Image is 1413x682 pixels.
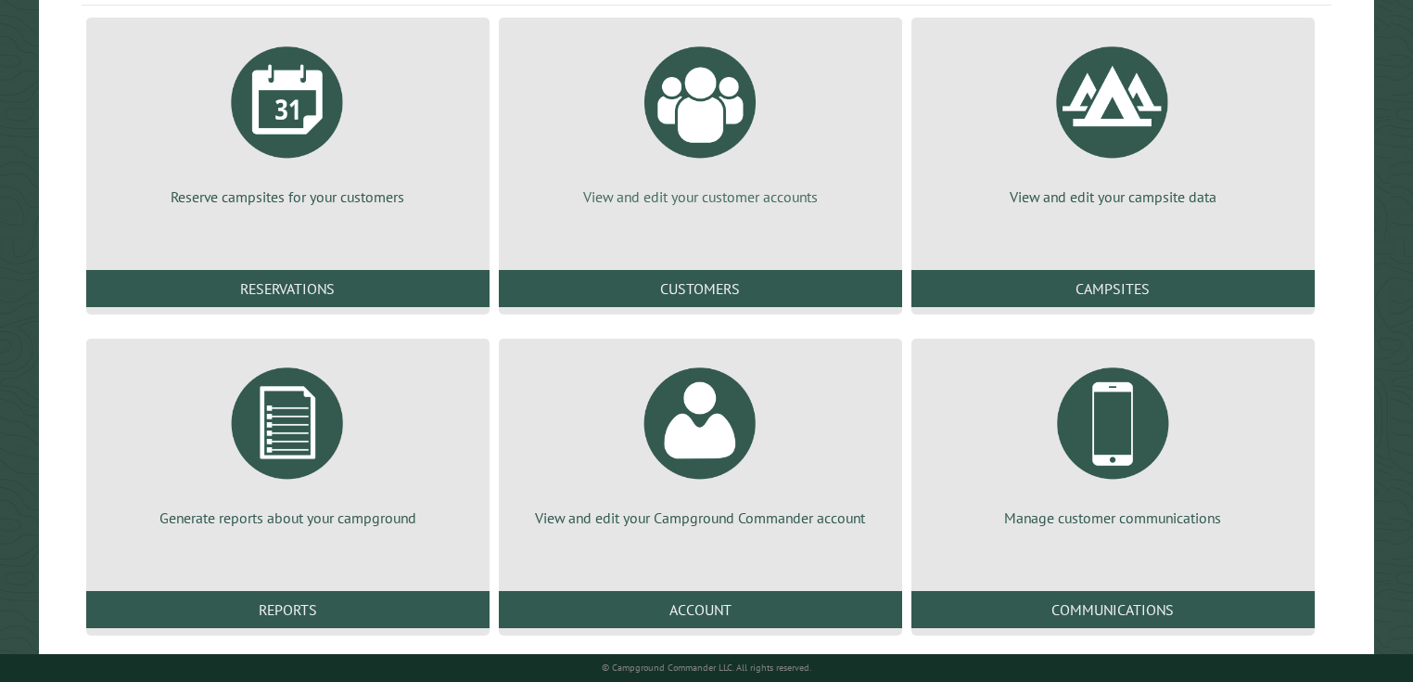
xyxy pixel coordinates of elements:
[108,508,467,528] p: Generate reports about your campground
[911,591,1315,628] a: Communications
[521,32,880,207] a: View and edit your customer accounts
[521,187,880,207] p: View and edit your customer accounts
[934,354,1292,528] a: Manage customer communications
[602,662,811,674] small: © Campground Commander LLC. All rights reserved.
[934,32,1292,207] a: View and edit your campsite data
[108,32,467,207] a: Reserve campsites for your customers
[934,187,1292,207] p: View and edit your campsite data
[108,354,467,528] a: Generate reports about your campground
[521,354,880,528] a: View and edit your Campground Commander account
[86,270,490,307] a: Reservations
[521,508,880,528] p: View and edit your Campground Commander account
[499,591,902,628] a: Account
[934,508,1292,528] p: Manage customer communications
[911,270,1315,307] a: Campsites
[499,270,902,307] a: Customers
[108,187,467,207] p: Reserve campsites for your customers
[86,591,490,628] a: Reports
